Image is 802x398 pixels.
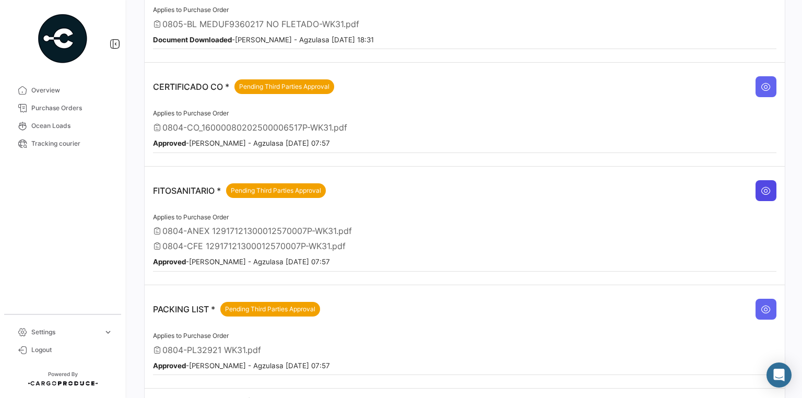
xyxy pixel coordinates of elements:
span: expand_more [103,327,113,337]
p: PACKING LIST * [153,302,320,317]
span: Overview [31,86,113,95]
b: Approved [153,139,186,147]
span: Tracking courier [31,139,113,148]
span: 0804-PL32921 WK31.pdf [162,345,261,355]
span: Applies to Purchase Order [153,332,229,340]
small: - [PERSON_NAME] - Agzulasa [DATE] 07:57 [153,257,330,266]
span: Pending Third Parties Approval [239,82,329,91]
p: FITOSANITARIO * [153,183,326,198]
b: Document Downloaded [153,36,232,44]
img: powered-by.png [37,13,89,65]
a: Overview [8,81,117,99]
a: Ocean Loads [8,117,117,135]
span: Applies to Purchase Order [153,213,229,221]
div: Open Intercom Messenger [766,362,792,388]
span: 0804-CO_16000080202500006517P-WK31.pdf [162,122,347,133]
small: - [PERSON_NAME] - Agzulasa [DATE] 07:57 [153,139,330,147]
span: Pending Third Parties Approval [225,305,315,314]
span: Logout [31,345,113,355]
span: Settings [31,327,99,337]
span: Applies to Purchase Order [153,6,229,14]
a: Purchase Orders [8,99,117,117]
a: Tracking courier [8,135,117,153]
span: 0804-ANEX 12917121300012570007P-WK31.pdf [162,226,352,236]
span: Applies to Purchase Order [153,109,229,117]
span: 0804-CFE 12917121300012570007P-WK31.pdf [162,241,346,251]
p: CERTIFICADO CO * [153,79,334,94]
span: Ocean Loads [31,121,113,131]
span: 0805-BL MEDUF9360217 NO FLETADO-WK31.pdf [162,19,359,29]
b: Approved [153,257,186,266]
small: - [PERSON_NAME] - Agzulasa [DATE] 07:57 [153,361,330,370]
span: Pending Third Parties Approval [231,186,321,195]
span: Purchase Orders [31,103,113,113]
b: Approved [153,361,186,370]
small: - [PERSON_NAME] - Agzulasa [DATE] 18:31 [153,36,374,44]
